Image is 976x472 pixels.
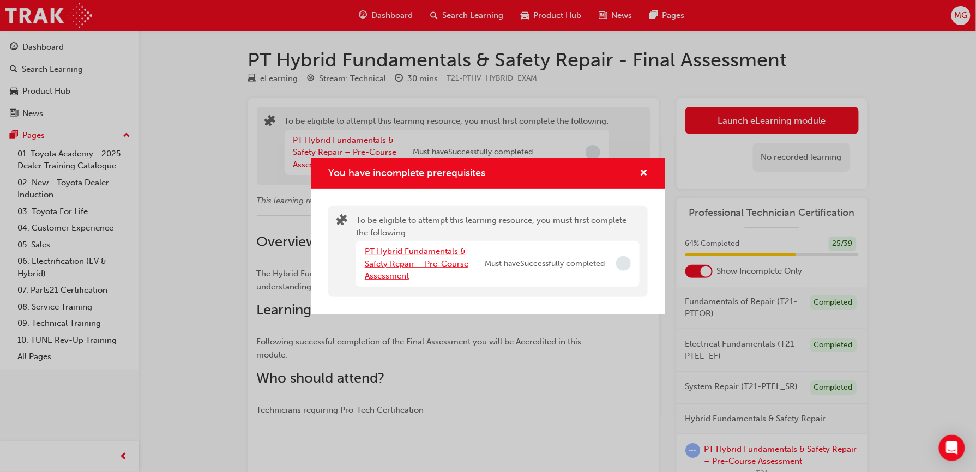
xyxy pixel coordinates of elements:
span: puzzle-icon [336,215,347,228]
span: Incomplete [616,256,631,271]
span: You have incomplete prerequisites [328,167,485,179]
div: Open Intercom Messenger [939,435,965,461]
span: Must have Successfully completed [485,258,605,270]
a: PT Hybrid Fundamentals & Safety Repair – Pre-Course Assessment [365,246,468,281]
div: To be eligible to attempt this learning resource, you must first complete the following: [356,214,640,289]
div: You have incomplete prerequisites [311,158,665,314]
span: cross-icon [640,169,648,179]
button: cross-icon [640,167,648,180]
